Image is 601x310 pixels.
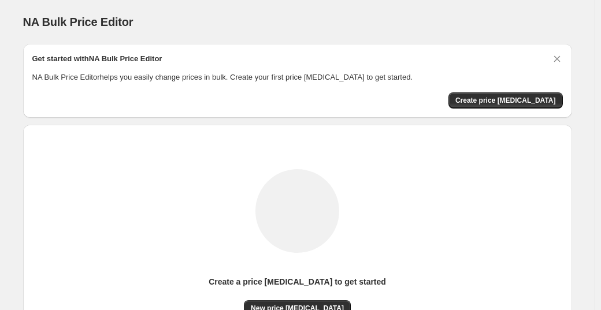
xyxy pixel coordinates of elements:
[551,53,563,65] button: Dismiss card
[32,53,162,65] h2: Get started with NA Bulk Price Editor
[23,16,133,28] span: NA Bulk Price Editor
[455,96,556,105] span: Create price [MEDICAL_DATA]
[448,92,563,109] button: Create price change job
[209,276,386,287] p: Create a price [MEDICAL_DATA] to get started
[32,72,563,83] p: NA Bulk Price Editor helps you easily change prices in bulk. Create your first price [MEDICAL_DAT...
